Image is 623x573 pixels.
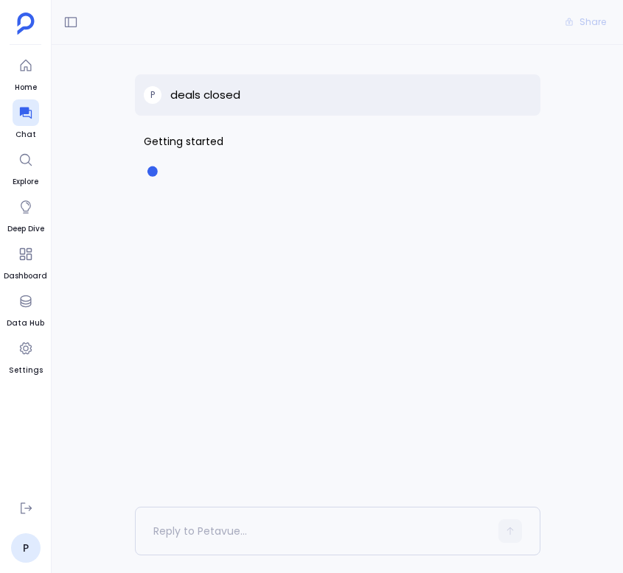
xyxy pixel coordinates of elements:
[11,533,41,563] a: P
[170,86,240,104] p: deals closed
[13,52,39,94] a: Home
[9,365,43,376] span: Settings
[17,13,35,35] img: petavue logo
[4,270,47,282] span: Dashboard
[4,241,47,282] a: Dashboard
[13,147,39,188] a: Explore
[13,82,39,94] span: Home
[7,223,44,235] span: Deep Dive
[7,317,44,329] span: Data Hub
[13,176,39,188] span: Explore
[144,130,532,152] span: Getting started
[7,288,44,329] a: Data Hub
[9,335,43,376] a: Settings
[7,194,44,235] a: Deep Dive
[150,89,155,101] span: P
[13,129,39,141] span: Chat
[13,99,39,141] a: Chat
